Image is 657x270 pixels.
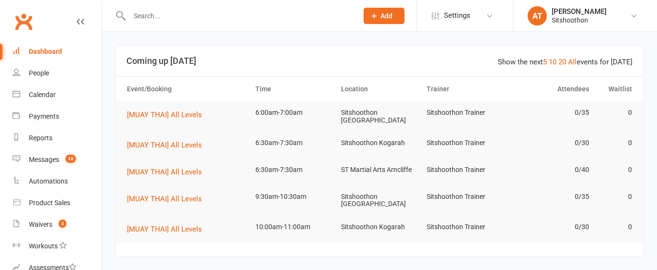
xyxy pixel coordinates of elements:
a: All [568,58,577,66]
div: Dashboard [29,48,62,55]
a: 5 [543,58,547,66]
div: [PERSON_NAME] [552,7,606,16]
th: Time [251,77,337,101]
span: 10 [65,155,76,163]
button: [MUAY THAI] All Levels [127,193,209,205]
a: People [13,62,101,84]
button: [MUAY THAI] All Levels [127,139,209,151]
th: Event/Booking [123,77,251,101]
div: Messages [29,156,59,163]
button: [MUAY THAI] All Levels [127,223,209,235]
th: Attendees [508,77,594,101]
td: 0 [594,101,636,124]
td: 0/30 [508,132,594,154]
th: Trainer [422,77,508,101]
span: Add [380,12,392,20]
td: Sitshoothon Trainer [422,159,508,181]
td: 0/30 [508,216,594,238]
a: Dashboard [13,41,101,62]
button: [MUAY THAI] All Levels [127,166,209,178]
span: [MUAY THAI] All Levels [127,110,202,119]
h3: Coming up [DATE] [126,56,632,66]
span: Settings [444,5,470,26]
span: 3 [59,220,66,228]
td: 6:30am-7:30am [251,132,337,154]
td: Sitshoothon Kogarah [337,216,422,238]
td: Sitshoothon [GEOGRAPHIC_DATA] [337,101,422,132]
a: Reports [13,127,101,149]
td: Sitshoothon Trainer [422,101,508,124]
div: Payments [29,112,59,120]
div: Sitshoothon [552,16,606,25]
div: Product Sales [29,199,70,207]
span: [MUAY THAI] All Levels [127,195,202,203]
div: Show the next events for [DATE] [498,56,632,68]
a: Calendar [13,84,101,106]
a: 10 [549,58,556,66]
div: Workouts [29,242,58,250]
td: Sitshoothon Trainer [422,185,508,208]
td: 10:00am-11:00am [251,216,337,238]
a: Messages 10 [13,149,101,171]
td: 0 [594,159,636,181]
a: Clubworx [12,10,36,34]
div: Automations [29,177,68,185]
input: Search... [126,9,351,23]
span: [MUAY THAI] All Levels [127,141,202,149]
a: 20 [558,58,566,66]
td: 0/35 [508,101,594,124]
td: ST Martial Arts Arncliffe [337,159,422,181]
td: 0 [594,216,636,238]
button: Add [364,8,404,24]
td: 0/40 [508,159,594,181]
a: Waivers 3 [13,214,101,235]
td: 6:30am-7:30am [251,159,337,181]
div: Waivers [29,221,52,228]
button: [MUAY THAI] All Levels [127,109,209,121]
td: 6:00am-7:00am [251,101,337,124]
th: Waitlist [594,77,636,101]
div: Reports [29,134,52,142]
td: 9:30am-10:30am [251,185,337,208]
td: 0 [594,185,636,208]
td: Sitshoothon [GEOGRAPHIC_DATA] [337,185,422,216]
a: Payments [13,106,101,127]
div: People [29,69,49,77]
td: Sitshoothon Trainer [422,132,508,154]
th: Location [337,77,422,101]
td: Sitshoothon Trainer [422,216,508,238]
div: AT [528,6,547,25]
td: 0 [594,132,636,154]
a: Automations [13,171,101,192]
div: Calendar [29,91,56,98]
a: Product Sales [13,192,101,214]
td: Sitshoothon Kogarah [337,132,422,154]
span: [MUAY THAI] All Levels [127,168,202,176]
span: [MUAY THAI] All Levels [127,225,202,233]
td: 0/35 [508,185,594,208]
a: Workouts [13,235,101,257]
